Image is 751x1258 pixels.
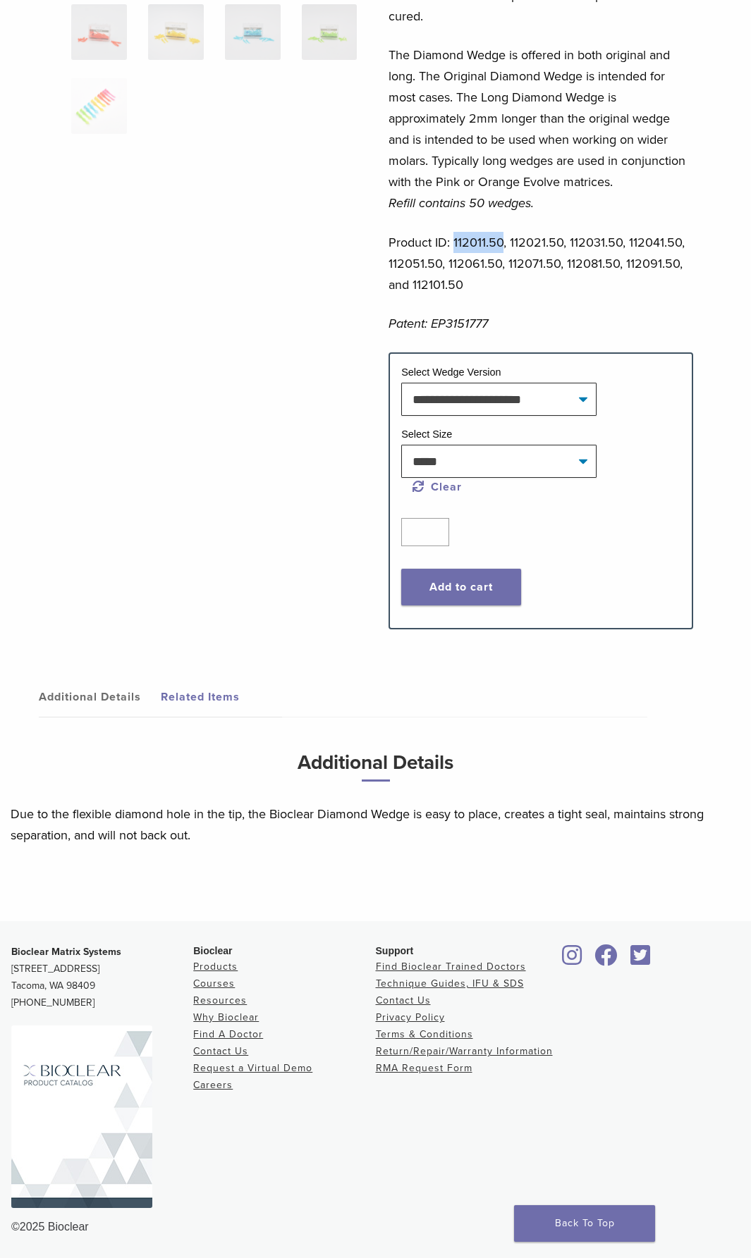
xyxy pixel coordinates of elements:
[558,953,587,967] a: Bioclear
[193,945,232,956] span: Bioclear
[376,945,414,956] span: Support
[71,78,127,134] img: Diamond Wedge and Long Diamond Wedge - Image 13
[401,569,521,605] button: Add to cart
[376,978,524,989] a: Technique Guides, IFU & SDS
[376,1011,445,1023] a: Privacy Policy
[193,961,238,973] a: Products
[161,677,283,717] a: Related Items
[11,946,121,958] strong: Bioclear Matrix Systems
[193,1062,312,1074] a: Request a Virtual Demo
[193,994,247,1006] a: Resources
[401,428,452,440] label: Select Size
[389,232,692,295] p: Product ID: 112011.50, 112021.50, 112031.50, 112041.50, 112051.50, 112061.50, 112071.50, 112081.5...
[389,44,692,214] p: The Diamond Wedge is offered in both original and long. The Original Diamond Wedge is intended fo...
[148,4,204,60] img: Diamond Wedge and Long Diamond Wedge - Image 10
[11,1219,740,1235] div: ©2025 Bioclear
[376,1062,472,1074] a: RMA Request Form
[11,1025,152,1208] img: Bioclear
[193,1045,248,1057] a: Contact Us
[376,1045,553,1057] a: Return/Repair/Warranty Information
[11,944,193,1011] p: [STREET_ADDRESS] Tacoma, WA 98409 [PHONE_NUMBER]
[413,480,462,494] a: Clear
[193,1011,259,1023] a: Why Bioclear
[514,1205,655,1242] a: Back To Top
[376,1028,473,1040] a: Terms & Conditions
[11,746,740,793] h3: Additional Details
[302,4,358,60] img: Diamond Wedge and Long Diamond Wedge - Image 12
[389,316,488,331] em: Patent: EP3151777
[389,195,534,211] em: Refill contains 50 wedges.
[376,994,431,1006] a: Contact Us
[376,961,526,973] a: Find Bioclear Trained Doctors
[39,677,161,717] a: Additional Details
[625,953,655,967] a: Bioclear
[193,1028,263,1040] a: Find A Doctor
[11,803,740,846] p: Due to the flexible diamond hole in the tip, the Bioclear Diamond Wedge is easy to place, creates...
[193,978,235,989] a: Courses
[401,366,501,378] label: Select Wedge Version
[225,4,281,60] img: Diamond Wedge and Long Diamond Wedge - Image 11
[193,1079,233,1091] a: Careers
[71,4,127,60] img: Diamond Wedge and Long Diamond Wedge - Image 9
[590,953,623,967] a: Bioclear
